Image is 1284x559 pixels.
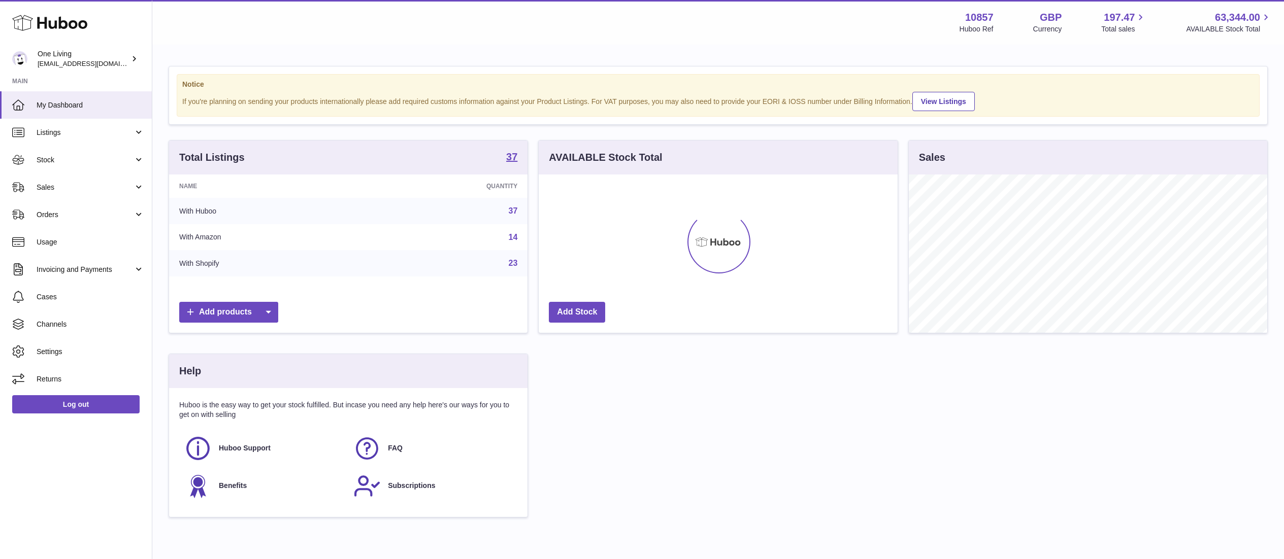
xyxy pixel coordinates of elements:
[37,183,134,192] span: Sales
[506,152,517,164] a: 37
[353,472,512,500] a: Subscriptions
[388,443,403,453] span: FAQ
[353,435,512,462] a: FAQ
[1101,11,1146,34] a: 197.47 Total sales
[179,364,201,378] h3: Help
[1040,11,1062,24] strong: GBP
[37,100,144,110] span: My Dashboard
[1033,24,1062,34] div: Currency
[38,49,129,68] div: One Living
[12,395,140,413] a: Log out
[1186,24,1272,34] span: AVAILABLE Stock Total
[184,435,343,462] a: Huboo Support
[366,174,528,198] th: Quantity
[549,151,662,164] h3: AVAILABLE Stock Total
[182,80,1254,89] strong: Notice
[169,250,366,276] td: With Shopify
[965,11,994,24] strong: 10857
[506,152,517,162] strong: 37
[12,51,27,66] img: internalAdmin-10857@internal.huboo.com
[169,224,366,251] td: With Amazon
[960,24,994,34] div: Huboo Ref
[169,198,366,224] td: With Huboo
[919,151,945,164] h3: Sales
[37,374,144,384] span: Returns
[509,233,518,241] a: 14
[37,128,134,137] span: Listings
[219,443,271,453] span: Huboo Support
[219,481,247,491] span: Benefits
[37,237,144,247] span: Usage
[1186,11,1272,34] a: 63,344.00 AVAILABLE Stock Total
[509,206,518,215] a: 37
[388,481,435,491] span: Subscriptions
[549,302,605,323] a: Add Stock
[37,210,134,220] span: Orders
[37,265,134,274] span: Invoicing and Payments
[1101,24,1146,34] span: Total sales
[509,259,518,267] a: 23
[38,59,149,67] span: [EMAIL_ADDRESS][DOMAIN_NAME]
[37,292,144,302] span: Cases
[179,302,278,323] a: Add products
[182,90,1254,111] div: If you're planning on sending your products internationally please add required customs informati...
[912,92,975,111] a: View Listings
[37,320,144,329] span: Channels
[169,174,366,198] th: Name
[1104,11,1135,24] span: 197.47
[179,151,245,164] h3: Total Listings
[184,472,343,500] a: Benefits
[37,155,134,165] span: Stock
[179,400,517,420] p: Huboo is the easy way to get your stock fulfilled. But incase you need any help here's our ways f...
[1215,11,1260,24] span: 63,344.00
[37,347,144,357] span: Settings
